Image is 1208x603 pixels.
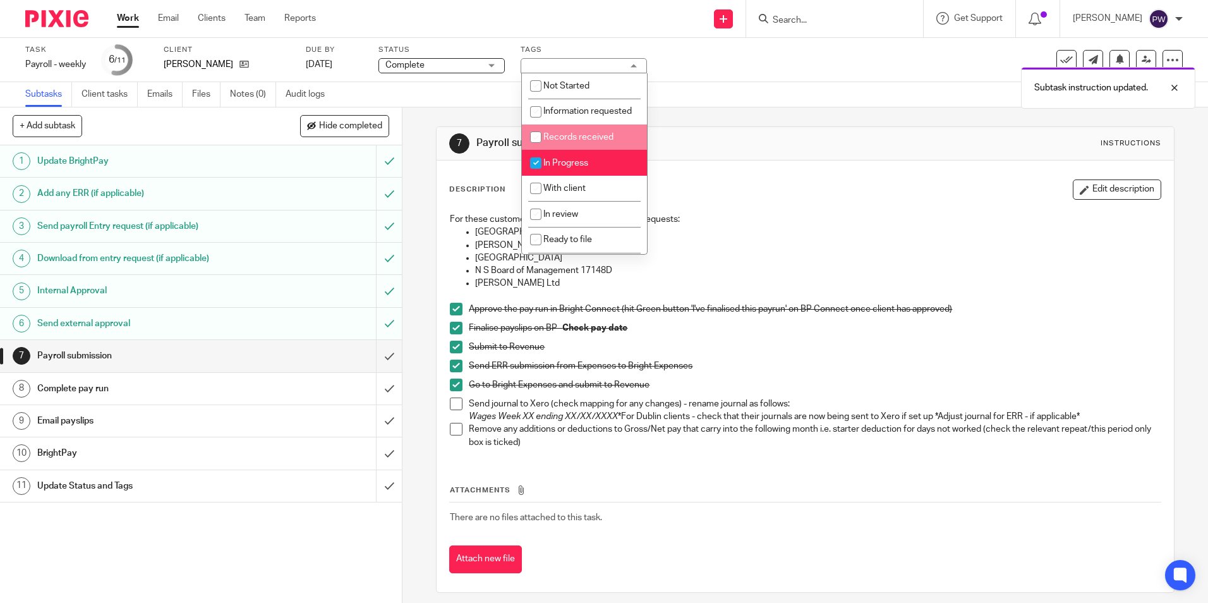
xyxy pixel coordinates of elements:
div: 2 [13,185,30,203]
div: Instructions [1101,138,1161,149]
a: Team [245,12,265,25]
p: [PERSON_NAME] [164,58,233,71]
a: Client tasks [82,82,138,107]
label: Tags [521,45,647,55]
a: Work [117,12,139,25]
p: N S Board of Management 17148D [475,264,1160,277]
h1: Update Status and Tags [37,477,255,496]
h1: Send external approval [37,314,255,333]
div: 1 [13,152,30,170]
div: 11 [13,477,30,495]
h1: Download from entry request (if applicable) [37,249,255,268]
div: 5 [13,283,30,300]
h1: Update BrightPay [37,152,255,171]
a: Audit logs [286,82,334,107]
p: Go to Bright Expenses and submit to Revenue [469,379,1160,391]
span: There are no files attached to this task. [450,513,602,522]
p: Description [449,185,505,195]
label: Due by [306,45,363,55]
h1: Payroll submission [37,346,255,365]
button: Hide completed [300,115,389,137]
span: Information requested [543,107,632,116]
a: Emails [147,82,183,107]
div: 6 [109,52,126,67]
a: Clients [198,12,226,25]
span: Ready to file [543,235,592,244]
p: Approve the pay run in Bright Connect (hit Green button 'I've finalised this payrun' on BP Connec... [469,303,1160,315]
strong: Check pay date [562,324,627,332]
span: With client [543,184,586,193]
p: Finalise payslips on BP - [469,322,1160,334]
a: Notes (0) [230,82,276,107]
p: Remove any additions or deductions to Gross/Net pay that carry into the following month i.e. star... [469,423,1160,449]
div: 8 [13,380,30,398]
h1: Send payroll Entry request (if applicable) [37,217,255,236]
em: Wages Week XX ending XX/XX/XXXX [469,412,618,421]
div: 7 [449,133,469,154]
span: Complete [385,61,425,70]
p: Subtask instruction updated. [1034,82,1148,94]
div: 7 [13,347,30,365]
small: /11 [114,57,126,64]
div: Payroll - weekly [25,58,86,71]
p: For these customers, no need for entry/approval requests: [450,213,1160,226]
h1: Email payslips [37,411,255,430]
p: Send ERR submission from Expenses to Bright Expenses [469,360,1160,372]
label: Task [25,45,86,55]
p: Submit to Revenue [469,341,1160,353]
p: [GEOGRAPHIC_DATA] [475,252,1160,264]
p: [PERSON_NAME] & Company Solicitors [475,239,1160,252]
p: [GEOGRAPHIC_DATA] [475,226,1160,238]
a: Email [158,12,179,25]
h1: Add any ERR (if applicable) [37,184,255,203]
a: Subtasks [25,82,72,107]
span: Hide completed [319,121,382,131]
div: 6 [13,315,30,332]
h1: BrightPay [37,444,255,463]
img: svg%3E [1149,9,1169,29]
div: 4 [13,250,30,267]
h1: Complete pay run [37,379,255,398]
a: Files [192,82,220,107]
label: Client [164,45,290,55]
button: + Add subtask [13,115,82,137]
p: [PERSON_NAME] Ltd [475,277,1160,289]
span: Records received [543,133,613,142]
a: Reports [284,12,316,25]
button: Edit description [1073,180,1161,200]
span: Attachments [450,487,510,494]
button: Attach new file [449,545,522,574]
label: Status [378,45,505,55]
span: In review [543,210,578,219]
div: 10 [13,444,30,462]
span: [DATE] [306,60,332,69]
div: 3 [13,217,30,235]
div: 9 [13,412,30,430]
h1: Payroll submission [476,137,832,150]
p: Send journal to Xero (check mapping for any changes) - rename journal as follows: *For Dublin cli... [469,398,1160,423]
img: Pixie [25,10,88,27]
span: In Progress [543,159,588,167]
h1: Internal Approval [37,281,255,300]
span: Not Started [543,82,589,90]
